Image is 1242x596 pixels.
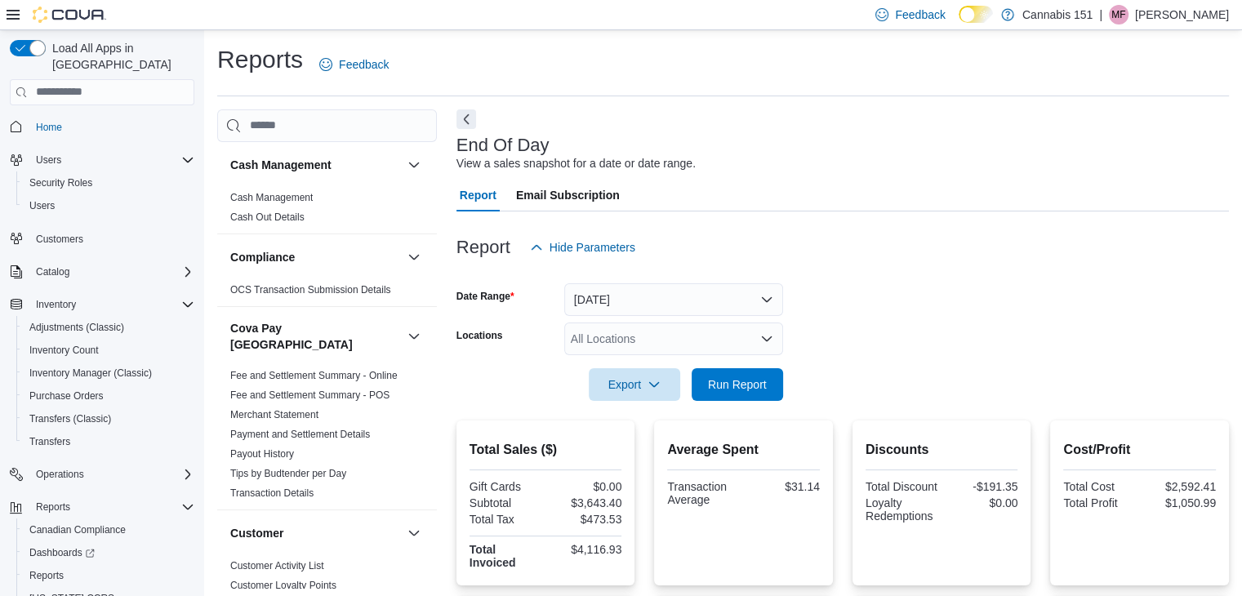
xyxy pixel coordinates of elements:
[29,262,76,282] button: Catalog
[16,316,201,339] button: Adjustments (Classic)
[29,117,194,137] span: Home
[23,386,194,406] span: Purchase Orders
[456,238,510,257] h3: Report
[23,340,194,360] span: Inventory Count
[460,179,496,211] span: Report
[16,430,201,453] button: Transfers
[36,298,76,311] span: Inventory
[33,7,106,23] img: Cova
[404,247,424,267] button: Compliance
[945,496,1017,509] div: $0.00
[29,435,70,448] span: Transfers
[456,155,696,172] div: View a sales snapshot for a date or date range.
[747,480,820,493] div: $31.14
[29,465,91,484] button: Operations
[1135,5,1229,24] p: [PERSON_NAME]
[29,367,152,380] span: Inventory Manager (Classic)
[16,518,201,541] button: Canadian Compliance
[1063,480,1136,493] div: Total Cost
[230,428,370,441] span: Payment and Settlement Details
[230,467,346,480] span: Tips by Budtender per Day
[230,191,313,204] span: Cash Management
[16,339,201,362] button: Inventory Count
[29,465,194,484] span: Operations
[230,579,336,592] span: Customer Loyalty Points
[1143,480,1216,493] div: $2,592.41
[3,496,201,518] button: Reports
[549,543,621,556] div: $4,116.93
[23,386,110,406] a: Purchase Orders
[456,290,514,303] label: Date Range
[470,440,622,460] h2: Total Sales ($)
[29,295,194,314] span: Inventory
[589,368,680,401] button: Export
[1099,5,1102,24] p: |
[29,569,64,582] span: Reports
[23,543,194,563] span: Dashboards
[23,432,77,451] a: Transfers
[23,340,105,360] a: Inventory Count
[29,497,77,517] button: Reports
[516,179,620,211] span: Email Subscription
[16,564,201,587] button: Reports
[404,327,424,346] button: Cova Pay [GEOGRAPHIC_DATA]
[1109,5,1128,24] div: Michael Fronte
[230,409,318,420] a: Merchant Statement
[866,480,938,493] div: Total Discount
[945,480,1017,493] div: -$191.35
[866,496,938,523] div: Loyalty Redemptions
[230,560,324,572] a: Customer Activity List
[23,543,101,563] a: Dashboards
[29,118,69,137] a: Home
[230,157,332,173] h3: Cash Management
[23,318,131,337] a: Adjustments (Classic)
[470,496,542,509] div: Subtotal
[16,171,201,194] button: Security Roles
[36,265,69,278] span: Catalog
[230,211,305,223] a: Cash Out Details
[667,480,740,506] div: Transaction Average
[29,262,194,282] span: Catalog
[29,199,55,212] span: Users
[3,227,201,251] button: Customers
[230,408,318,421] span: Merchant Statement
[23,520,132,540] a: Canadian Compliance
[29,150,68,170] button: Users
[549,480,621,493] div: $0.00
[230,389,390,401] a: Fee and Settlement Summary - POS
[29,497,194,517] span: Reports
[959,6,993,23] input: Dark Mode
[404,155,424,175] button: Cash Management
[36,500,70,514] span: Reports
[3,293,201,316] button: Inventory
[46,40,194,73] span: Load All Apps in [GEOGRAPHIC_DATA]
[29,389,104,403] span: Purchase Orders
[16,385,201,407] button: Purchase Orders
[230,468,346,479] a: Tips by Budtender per Day
[23,318,194,337] span: Adjustments (Classic)
[230,389,390,402] span: Fee and Settlement Summary - POS
[36,153,61,167] span: Users
[29,546,95,559] span: Dashboards
[29,150,194,170] span: Users
[36,121,62,134] span: Home
[230,320,401,353] button: Cova Pay [GEOGRAPHIC_DATA]
[564,283,783,316] button: [DATE]
[29,229,194,249] span: Customers
[217,366,437,509] div: Cova Pay [GEOGRAPHIC_DATA]
[230,525,283,541] h3: Customer
[550,239,635,256] span: Hide Parameters
[230,580,336,591] a: Customer Loyalty Points
[36,233,83,246] span: Customers
[230,369,398,382] span: Fee and Settlement Summary - Online
[230,284,391,296] a: OCS Transaction Submission Details
[23,566,194,585] span: Reports
[456,329,503,342] label: Locations
[230,525,401,541] button: Customer
[1111,5,1125,24] span: MF
[29,321,124,334] span: Adjustments (Classic)
[1063,440,1216,460] h2: Cost/Profit
[230,249,401,265] button: Compliance
[692,368,783,401] button: Run Report
[217,280,437,306] div: Compliance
